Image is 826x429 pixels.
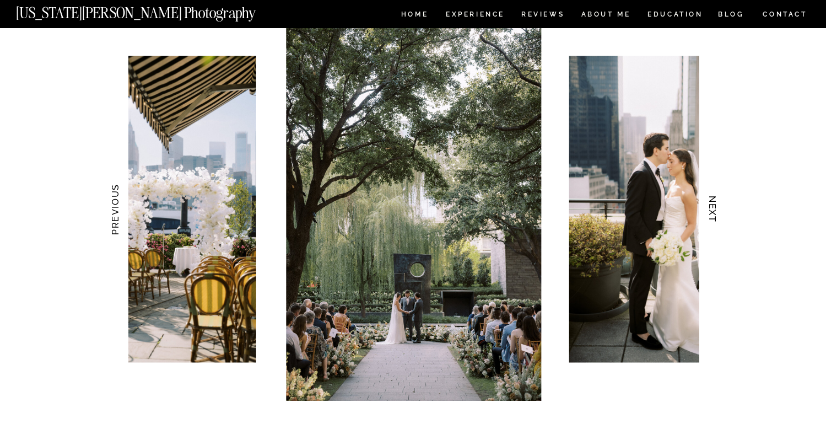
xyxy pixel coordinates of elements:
[521,11,563,20] a: REVIEWS
[109,175,120,244] h3: PREVIOUS
[706,175,718,244] h3: NEXT
[399,11,430,20] a: HOME
[446,11,504,20] a: Experience
[581,11,631,20] a: ABOUT ME
[762,8,808,20] a: CONTACT
[16,6,293,15] a: [US_STATE][PERSON_NAME] Photography
[718,11,744,20] a: BLOG
[646,11,704,20] a: EDUCATION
